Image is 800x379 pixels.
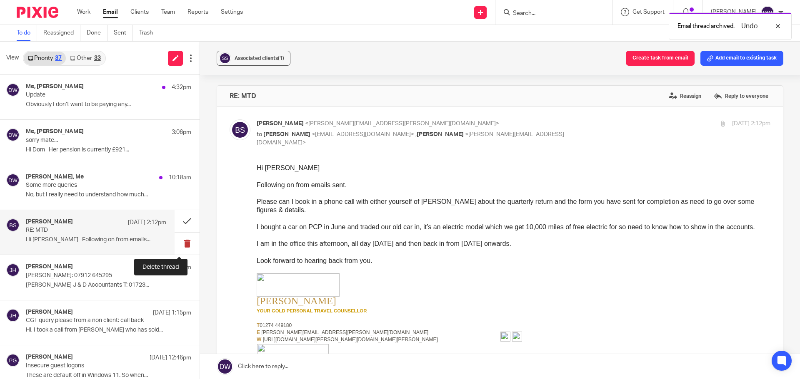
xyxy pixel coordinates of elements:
[17,25,37,41] a: To do
[6,218,20,232] img: svg%3E
[26,191,191,198] p: No, but I really need to understand how much...
[128,218,166,227] p: [DATE] 2:12pm
[26,92,158,99] p: Update
[103,8,118,16] a: Email
[26,272,158,279] p: [PERSON_NAME]: 07912 645295
[77,8,90,16] a: Work
[6,173,181,178] a: [URL][DOMAIN_NAME][PERSON_NAME][DOMAIN_NAME][PERSON_NAME]
[219,52,231,64] img: svg%3E
[26,128,84,135] h4: Me, [PERSON_NAME]
[26,101,191,108] p: Obviously I don’t want to be paying any...
[230,92,256,100] h4: RE: MTD
[417,131,464,137] span: [PERSON_NAME]
[0,180,72,197] img: inbox
[739,21,760,31] button: Undo
[6,263,20,277] img: svg%3E
[26,218,73,225] h4: [PERSON_NAME]
[172,128,191,136] p: 3:06pm
[667,90,703,102] label: Reassign
[94,55,101,61] div: 33
[87,25,107,41] a: Done
[26,236,166,243] p: Hi [PERSON_NAME] Following on from emails...
[114,25,133,41] a: Sent
[761,6,774,19] img: svg%3E
[217,51,290,66] button: Associated clients(1)
[6,128,20,141] img: svg%3E
[161,8,175,16] a: Team
[26,263,73,270] h4: [PERSON_NAME]
[6,83,20,97] img: svg%3E
[26,227,138,234] p: RE: MTD
[55,55,62,61] div: 37
[257,131,262,137] span: to
[278,56,284,61] span: (1)
[257,121,304,126] span: [PERSON_NAME]
[150,354,191,362] p: [DATE] 12:46pm
[415,131,417,137] span: ,
[66,52,105,65] a: Other33
[17,7,58,18] img: Pixie
[26,173,84,181] h4: [PERSON_NAME], Me
[153,263,191,272] p: [DATE] 1:15pm
[26,182,158,189] p: Some more queries
[26,309,73,316] h4: [PERSON_NAME]
[139,25,159,41] a: Trash
[732,119,770,128] p: [DATE] 2:12pm
[43,25,80,41] a: Reassigned
[5,166,172,171] a: [PERSON_NAME][EMAIL_ADDRESS][PERSON_NAME][DOMAIN_NAME]
[169,173,191,182] p: 10:18am
[26,317,158,324] p: CGT query please from a non client: call back
[221,8,243,16] a: Settings
[700,51,783,66] button: Add email to existing task
[263,131,310,137] span: [PERSON_NAME]
[24,52,66,65] a: Priority37
[26,362,158,369] p: Insecure guest logons
[26,354,73,361] h4: [PERSON_NAME]
[6,54,19,62] span: View
[312,131,414,137] span: <[EMAIL_ADDRESS][DOMAIN_NAME]>
[26,282,191,289] p: [PERSON_NAME] J & D Accountants T: 01723...
[626,51,695,66] button: Create task from email
[230,119,250,140] img: svg%3E
[244,168,254,178] img: inbox
[3,159,35,164] span: 01274 449180
[235,56,284,61] span: Associated clients
[187,8,208,16] a: Reports
[26,146,191,154] p: Hi Dom Her pension is currently £921...
[26,372,191,379] p: These are default off in Windows 11. So when...
[130,8,149,16] a: Clients
[6,173,20,187] img: svg%3E
[305,121,499,126] span: <[PERSON_NAME][EMAIL_ADDRESS][PERSON_NAME][DOMAIN_NAME]>
[6,354,20,367] img: svg%3E
[26,327,191,334] p: Hi, I took a call from [PERSON_NAME] who has sold...
[6,309,20,322] img: svg%3E
[26,137,158,144] p: sorry mate...
[153,309,191,317] p: [DATE] 1:15pm
[677,22,735,30] p: Email thread archived.
[26,83,84,90] h4: Me, [PERSON_NAME]
[712,90,770,102] label: Reply to everyone
[255,168,265,178] img: inbox
[172,83,191,92] p: 4:32pm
